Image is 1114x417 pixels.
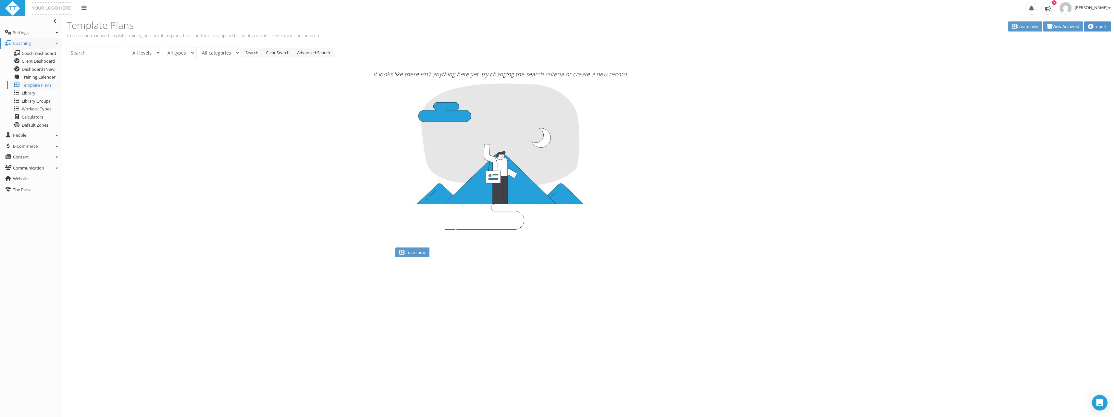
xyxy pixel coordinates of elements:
[262,48,293,58] a: Clear Search
[30,1,73,16] img: yourlogohere.png
[13,154,29,160] span: Content
[1008,21,1042,32] a: Create new
[13,30,29,35] span: Settings
[13,143,38,149] span: E-Commerce
[7,105,61,113] a: Workout Types
[7,89,61,97] a: Library
[13,132,26,138] span: People
[5,1,20,16] img: ttbadgewhite_48x48.png
[67,47,126,58] input: Search
[67,32,586,39] p: Create and manage template training and nutrition plans that can then be applied to clients or pu...
[22,114,43,120] span: Calculators
[1092,395,1108,411] div: Open Intercom Messenger
[1075,5,1111,10] span: [PERSON_NAME]
[293,48,334,58] a: Advanced Search
[67,20,586,31] h3: Template Plans
[7,73,61,81] a: Training Calendar
[22,58,55,64] span: Client Dashboard
[22,98,51,104] span: Library Groups
[7,121,61,129] a: Default Zones
[13,165,44,171] span: Communication
[13,176,29,182] span: Website
[22,82,51,88] span: Template Plans
[7,113,61,121] a: Calculators
[7,49,61,57] a: Coach Dashboard
[1043,21,1083,32] a: View Archived
[1084,21,1111,32] a: Import
[7,57,61,65] a: Client Dashboard
[7,81,61,89] a: Template Plans
[1059,2,1072,15] img: 7f3a574a6a7e6c211f6438289aed4e26
[7,97,61,105] a: Library Groups
[22,74,56,80] span: Training Calendar
[395,247,429,258] a: Create new
[22,122,48,128] span: Default Zones
[241,48,262,58] a: Search
[22,50,56,56] span: Coach Dashboard
[370,81,630,234] img: empty-state-feedback.jpg
[13,187,31,193] span: The Pulse
[373,70,627,78] i: It looks like there isn't anything here yet, try changing the search criteria or create a new record
[7,65,61,73] a: Dashboard (New)
[22,90,35,96] span: Library
[22,106,51,112] span: Workout Types
[22,66,56,72] span: Dashboard (New)
[13,40,31,46] span: Coaching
